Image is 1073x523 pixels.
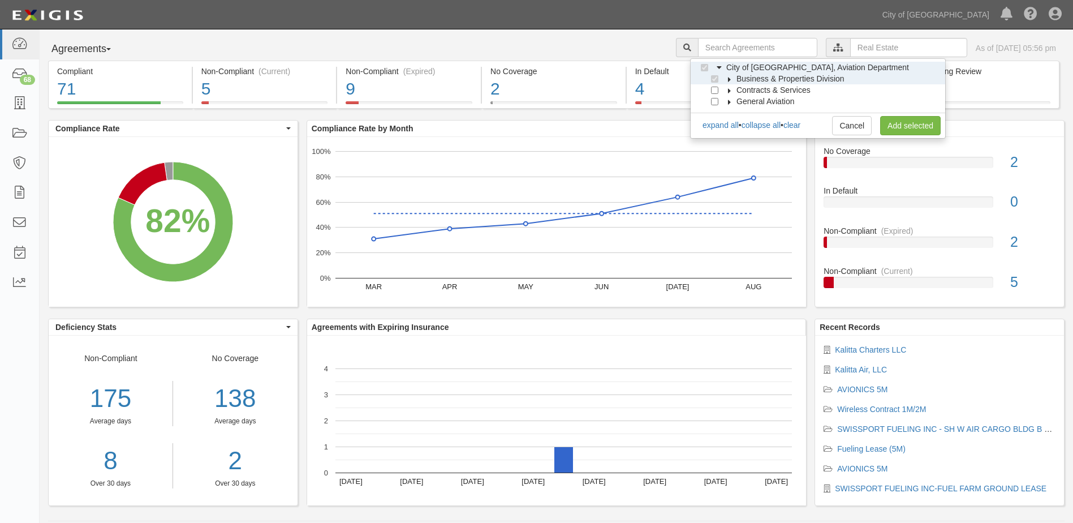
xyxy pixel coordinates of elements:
[403,66,436,77] div: (Expired)
[1002,192,1064,212] div: 0
[824,265,1055,297] a: Non-Compliant(Current)5
[193,101,337,110] a: Non-Compliant(Current)5
[643,477,666,486] text: [DATE]
[736,85,811,95] span: Contracts & Services
[1002,232,1064,252] div: 2
[820,323,880,332] b: Recent Records
[880,116,941,135] a: Add selected
[837,405,926,414] a: Wireless Contract 1M/2M
[324,391,328,399] text: 3
[339,477,363,486] text: [DATE]
[346,77,472,101] div: 9
[145,198,210,244] div: 82%
[346,66,472,77] div: Non-Compliant (Expired)
[49,353,173,488] div: Non-Compliant
[324,365,328,373] text: 4
[976,42,1056,54] div: As of [DATE] 05:56 pm
[881,265,913,277] div: (Current)
[837,464,887,473] a: AVIONICS 5M
[316,248,330,257] text: 20%
[815,145,1064,157] div: No Coverage
[182,417,289,426] div: Average days
[57,66,183,77] div: Compliant
[442,282,457,291] text: APR
[258,66,290,77] div: (Current)
[55,123,283,134] span: Compliance Rate
[365,282,382,291] text: MAR
[490,77,617,101] div: 2
[815,185,1064,196] div: In Default
[837,385,887,394] a: AVIONICS 5M
[49,137,298,307] svg: A chart.
[48,38,133,61] button: Agreements
[704,477,727,486] text: [DATE]
[518,282,533,291] text: MAY
[726,63,909,72] span: City of [GEOGRAPHIC_DATA], Aviation Department
[924,77,1050,101] div: 9
[482,101,626,110] a: No Coverage2
[815,265,1064,277] div: Non-Compliant
[48,101,192,110] a: Compliant71
[316,198,330,206] text: 60%
[824,225,1055,265] a: Non-Compliant(Expired)2
[765,477,788,486] text: [DATE]
[307,137,806,307] svg: A chart.
[635,66,762,77] div: In Default
[312,124,413,133] b: Compliance Rate by Month
[400,477,423,486] text: [DATE]
[182,443,289,479] a: 2
[49,443,173,479] a: 8
[307,336,806,505] svg: A chart.
[815,225,1064,237] div: Non-Compliant
[824,185,1055,225] a: In Default0
[173,353,298,488] div: No Coverage
[49,417,173,426] div: Average days
[924,66,1050,77] div: Pending Review
[916,101,1059,110] a: Pending Review9
[182,381,289,417] div: 138
[201,66,328,77] div: Non-Compliant (Current)
[783,121,800,130] a: clear
[49,121,298,136] button: Compliance Rate
[57,77,183,101] div: 71
[522,477,545,486] text: [DATE]
[1002,152,1064,173] div: 2
[337,101,481,110] a: Non-Compliant(Expired)9
[316,173,330,181] text: 80%
[703,121,739,130] a: expand all
[8,5,87,25] img: logo-5460c22ac91f19d4615b14bd174203de0afe785f0fc80cf4dbbc73dc1793850b.png
[49,381,173,417] div: 175
[49,479,173,488] div: Over 30 days
[55,321,283,333] span: Deficiency Stats
[583,477,606,486] text: [DATE]
[835,345,906,354] a: Kalitta Charters LLC
[1024,8,1037,22] i: Help Center - Complianz
[324,417,328,425] text: 2
[832,116,872,135] a: Cancel
[461,477,484,486] text: [DATE]
[201,77,328,101] div: 5
[49,319,298,335] button: Deficiency Stats
[835,484,1046,493] a: SWISSPORT FUELING INC-FUEL FARM GROUND LEASE
[312,147,331,156] text: 100%
[1002,272,1064,293] div: 5
[594,282,609,291] text: JUN
[20,75,35,85] div: 68
[316,223,330,232] text: 40%
[627,101,770,110] a: In Default4
[490,66,617,77] div: No Coverage
[877,3,995,26] a: City of [GEOGRAPHIC_DATA]
[824,145,1055,186] a: No Coverage2
[736,97,794,106] span: General Aviation
[182,479,289,488] div: Over 30 days
[320,274,330,282] text: 0%
[837,444,906,453] a: Fueling Lease (5M)
[742,121,781,130] a: collapse all
[666,282,689,291] text: [DATE]
[702,119,800,131] div: • •
[312,323,449,332] b: Agreements with Expiring Insurance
